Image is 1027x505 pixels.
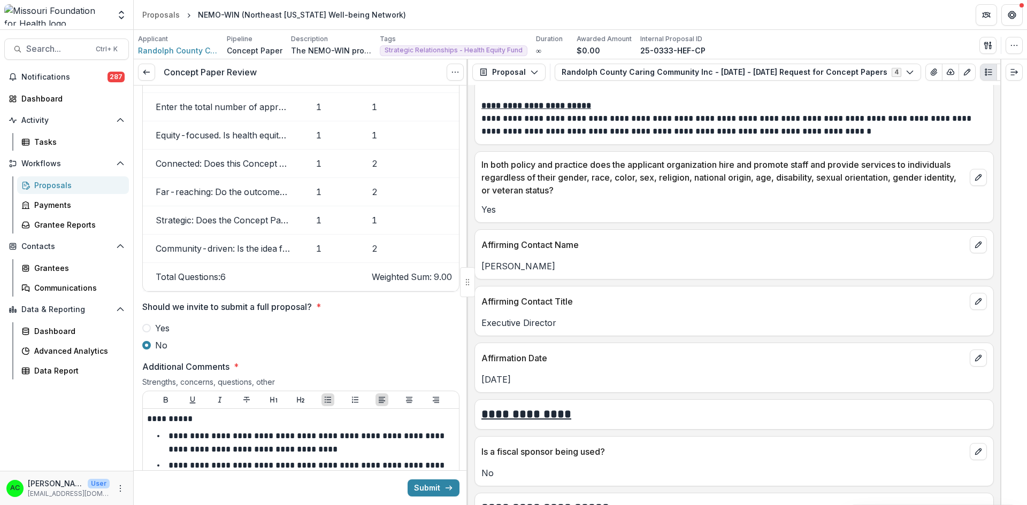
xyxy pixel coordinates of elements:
div: Strengths, concerns, questions, other [142,377,459,391]
td: Weighted Sum: 9.00 [359,262,465,291]
td: 2 [359,234,465,262]
button: edit [970,169,987,186]
p: Concept Paper [227,45,282,56]
nav: breadcrumb [138,7,410,22]
button: View Attached Files [925,64,942,81]
td: Strategic: Does the Concept Paper have a clear plan of action, which could include time to assess... [143,206,303,234]
a: Dashboard [17,322,129,340]
button: Open Data & Reporting [4,301,129,318]
td: Community-driven: Is the idea for the proposal driven by those most negatively impacted by the is... [143,234,303,262]
div: Grantees [34,262,120,274]
a: Tasks [17,133,129,151]
span: Workflows [21,159,112,168]
button: Edit as form [959,64,976,81]
td: 1 [303,234,359,262]
p: Affirming Contact Name [481,238,965,251]
div: Communications [34,282,120,293]
p: No [481,467,987,479]
button: Open Activity [4,112,129,129]
button: Align Center [403,393,416,406]
p: Internal Proposal ID [640,34,702,44]
button: PDF view [997,64,1014,81]
span: Yes [155,322,170,335]
button: Bold [159,393,172,406]
p: Duration [536,34,563,44]
button: Plaintext view [980,64,997,81]
button: Ordered List [349,393,362,406]
p: Description [291,34,328,44]
div: Payments [34,199,120,211]
button: Search... [4,38,129,60]
p: [DATE] [481,373,987,386]
p: Is a fiscal sponsor being used? [481,445,965,458]
p: Affirmation Date [481,352,965,364]
button: Align Right [430,393,442,406]
p: In both policy and practice does the applicant organization hire and promote staff and provide se... [481,158,965,197]
p: Yes [481,203,987,216]
button: edit [970,349,987,367]
td: Enter the total number of approaches you selected above [143,92,303,121]
span: Notifications [21,73,108,82]
p: User [88,479,110,488]
td: 2 [359,149,465,177]
button: Open Contacts [4,238,129,255]
div: Data Report [34,365,120,376]
p: Tags [380,34,396,44]
div: Alyssa Curran [10,485,20,492]
span: Activity [21,116,112,125]
div: Proposals [34,180,120,191]
a: Grantees [17,259,129,277]
button: Open entity switcher [114,4,129,26]
a: Grantee Reports [17,216,129,234]
td: Far-reaching: Do the outcomes or effects of the work go beyond a single organization and the orga... [143,177,303,206]
div: Dashboard [21,93,120,104]
p: Awarded Amount [577,34,632,44]
p: Should we invite to submit a full proposal? [142,300,312,313]
p: [PERSON_NAME] [481,260,987,273]
span: Strategic Relationships - Health Equity Fund [385,46,523,54]
td: Total Questions: 6 [143,262,303,291]
p: Pipeline [227,34,252,44]
p: [EMAIL_ADDRESS][DOMAIN_NAME] [28,489,110,499]
button: Options [447,64,464,81]
p: Executive Director [481,316,987,329]
p: ∞ [536,45,541,56]
a: Randolph County Caring Community Inc [138,45,218,56]
div: Tasks [34,136,120,147]
button: edit [970,443,987,460]
button: Get Help [1001,4,1023,26]
td: 1 [303,206,359,234]
button: Heading 2 [294,393,307,406]
button: Expand right [1006,64,1023,81]
button: Proposal [472,64,546,81]
p: 25-0333-HEF-CP [640,45,706,56]
button: edit [970,236,987,253]
p: The NEMO-WIN project seeks to assist Northeast and [GEOGRAPHIC_DATA][US_STATE] counties in establ... [291,45,371,56]
button: More [114,482,127,495]
p: Additional Comments [142,360,229,373]
a: Data Report [17,362,129,379]
td: 1 [359,92,465,121]
td: 1 [303,92,359,121]
span: Contacts [21,242,112,251]
a: Payments [17,196,129,214]
td: Connected: Does this Concept Paper highlight partnerships (formal or informal) that will strength... [143,149,303,177]
a: Advanced Analytics [17,342,129,360]
a: Proposals [138,7,184,22]
div: Proposals [142,9,180,20]
td: 1 [303,121,359,149]
button: Notifications287 [4,68,129,86]
button: Bullet List [321,393,334,406]
p: [PERSON_NAME] [28,478,83,489]
p: $0.00 [577,45,600,56]
div: Dashboard [34,325,120,337]
div: NEMO-WIN (Northeast [US_STATE] Well-being Network) [198,9,406,20]
button: Submit [408,479,459,496]
div: Grantee Reports [34,219,120,230]
button: Align Left [375,393,388,406]
p: Affirming Contact Title [481,295,965,308]
td: 1 [303,177,359,206]
span: No [155,339,167,352]
button: Strike [240,393,253,406]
